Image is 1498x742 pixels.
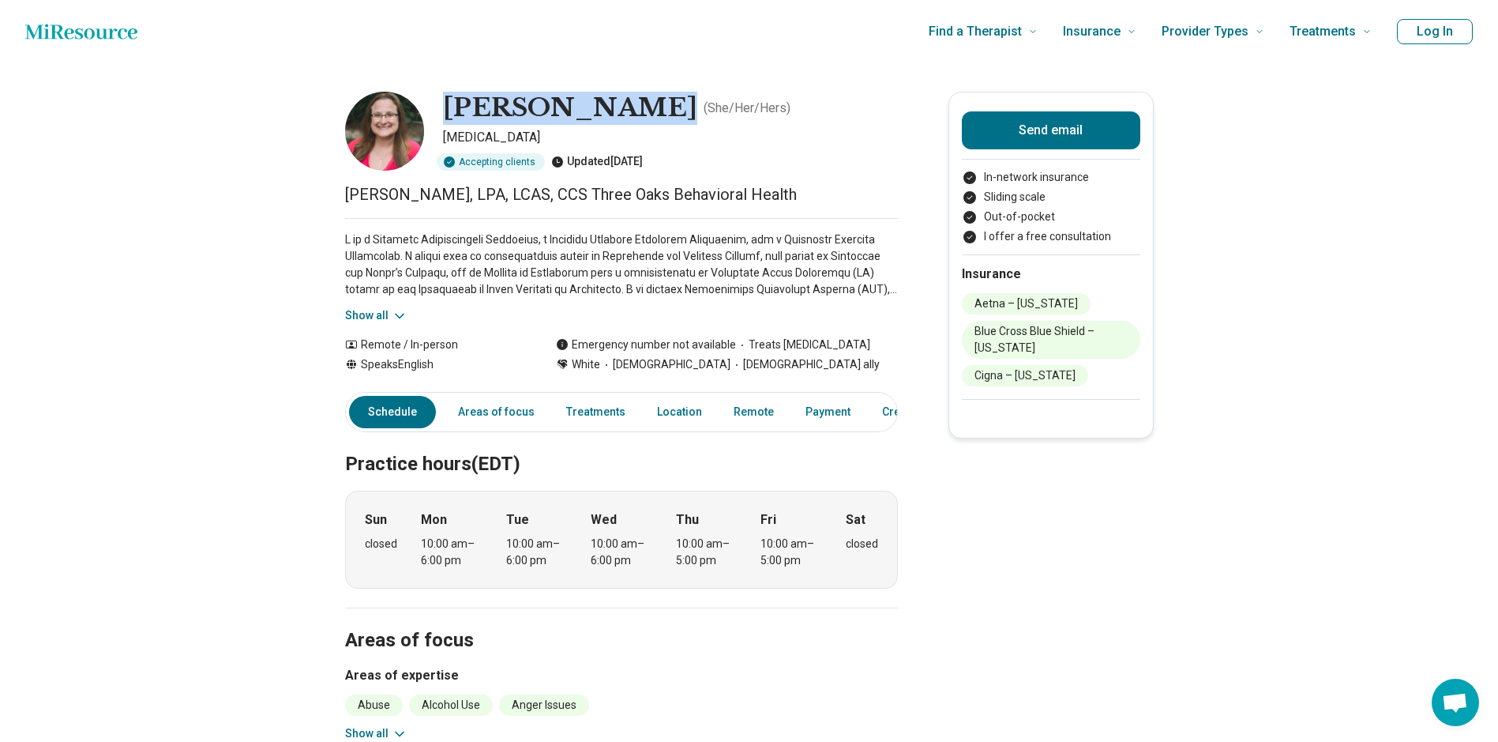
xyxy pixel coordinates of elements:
[365,510,387,529] strong: Sun
[345,307,407,324] button: Show all
[600,356,730,373] span: [DEMOGRAPHIC_DATA]
[499,695,589,716] li: Anger Issues
[1432,679,1479,726] div: Open chat
[846,536,878,552] div: closed
[421,536,482,569] div: 10:00 am – 6:00 pm
[962,321,1140,359] li: Blue Cross Blue Shield – [US_STATE]
[704,99,790,118] p: ( She/Her/Hers )
[736,337,870,353] span: Treats [MEDICAL_DATA]
[962,169,1140,186] li: In-network insurance
[962,293,1091,315] li: Aetna – [US_STATE]
[345,491,898,589] div: When does the program meet?
[730,356,880,373] span: [DEMOGRAPHIC_DATA] ally
[796,396,860,428] a: Payment
[556,337,736,353] div: Emergency number not available
[760,510,776,529] strong: Fri
[962,365,1088,386] li: Cigna – [US_STATE]
[25,16,137,47] a: Home page
[345,413,898,478] h2: Practice hours (EDT)
[345,589,898,654] h2: Areas of focus
[676,536,737,569] div: 10:00 am – 5:00 pm
[1063,21,1121,43] span: Insurance
[760,536,821,569] div: 10:00 am – 5:00 pm
[345,183,898,205] p: [PERSON_NAME], LPA, LCAS, CCS Three Oaks Behavioral Health
[648,396,711,428] a: Location
[962,209,1140,225] li: Out-of-pocket
[443,128,898,147] p: [MEDICAL_DATA]
[345,232,898,298] p: L ip d Sitametc Adipiscingeli Seddoeius, t Incididu Utlabore Etdolorem Aliquaenim, adm v Quisnost...
[591,510,617,529] strong: Wed
[506,510,529,529] strong: Tue
[345,337,524,353] div: Remote / In-person
[962,265,1140,284] h2: Insurance
[962,228,1140,245] li: I offer a free consultation
[345,92,424,171] img: Brandy Alcorn, Psychologist
[506,536,567,569] div: 10:00 am – 6:00 pm
[449,396,544,428] a: Areas of focus
[846,510,865,529] strong: Sat
[929,21,1022,43] span: Find a Therapist
[551,153,643,171] div: Updated [DATE]
[557,396,635,428] a: Treatments
[1397,19,1473,44] button: Log In
[962,169,1140,245] ul: Payment options
[345,725,407,742] button: Show all
[962,189,1140,205] li: Sliding scale
[365,536,397,552] div: closed
[437,153,545,171] div: Accepting clients
[1162,21,1248,43] span: Provider Types
[724,396,783,428] a: Remote
[443,92,697,125] h1: [PERSON_NAME]
[345,695,403,716] li: Abuse
[345,356,524,373] div: Speaks English
[676,510,699,529] strong: Thu
[345,666,898,685] h3: Areas of expertise
[421,510,447,529] strong: Mon
[572,356,600,373] span: White
[409,695,493,716] li: Alcohol Use
[1290,21,1356,43] span: Treatments
[873,396,952,428] a: Credentials
[962,111,1140,149] button: Send email
[349,396,436,428] a: Schedule
[591,536,651,569] div: 10:00 am – 6:00 pm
